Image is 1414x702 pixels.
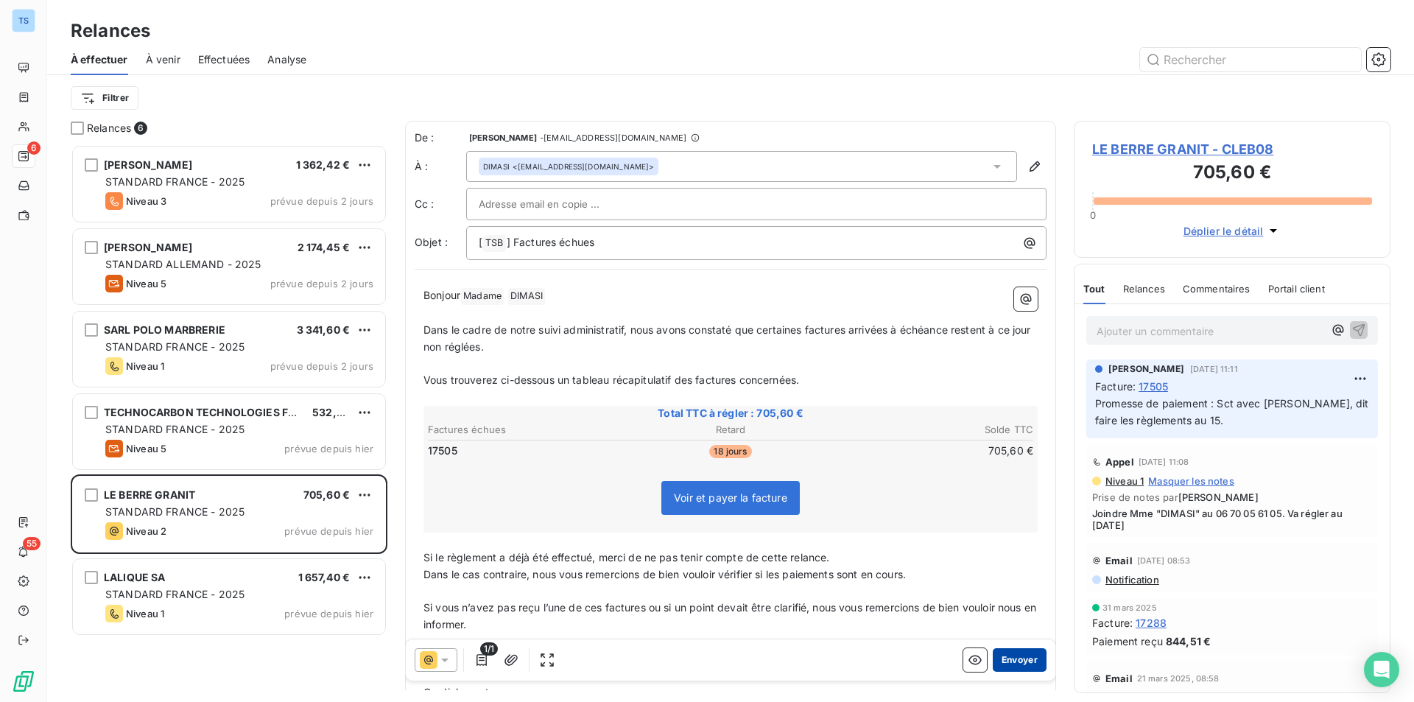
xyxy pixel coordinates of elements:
span: Niveau 1 [1104,475,1144,487]
span: Déplier le détail [1183,223,1264,239]
span: Paiement reçu [1092,633,1163,649]
span: STANDARD FRANCE - 2025 [105,588,245,600]
span: 1 362,42 € [296,158,351,171]
td: 705,60 € [833,443,1034,459]
span: Relances [1123,283,1165,295]
span: Niveau 1 [126,360,164,372]
span: Dans le cadre de notre suivi administratif, nous avons constaté que certaines factures arrivées à... [423,323,1034,353]
span: Joindre Mme "DIMASI" au 06 70 05 61 05. Va régler au [DATE] [1092,508,1372,531]
th: Solde TTC [833,422,1034,438]
span: [DATE] 11:08 [1139,457,1189,466]
span: 17505 [428,443,457,458]
span: Email [1105,555,1133,566]
span: 1/1 [480,642,498,656]
span: Facture : [1095,379,1136,394]
th: Retard [630,422,831,438]
span: 705,60 € [303,488,350,501]
span: Madame [461,288,504,305]
span: prévue depuis hier [284,525,373,537]
span: À venir [146,52,180,67]
h3: Relances [71,18,150,44]
span: Si vous n’avez pas reçu l’une de ces factures ou si un point devait être clarifié, nous vous reme... [423,601,1039,631]
span: Relances [87,121,131,136]
span: Niveau 5 [126,278,166,289]
span: 844,51 € [1166,633,1211,649]
span: TECHNOCARBON TECHNOLOGIES FRANCE SAS [104,406,348,418]
span: 2 174,45 € [298,241,351,253]
span: Analyse [267,52,306,67]
span: - [EMAIL_ADDRESS][DOMAIN_NAME] [540,133,686,142]
span: 6 [27,141,41,155]
button: Filtrer [71,86,138,110]
span: Facture : [1092,615,1133,631]
span: Effectuées [198,52,250,67]
span: STANDARD FRANCE - 2025 [105,175,245,188]
span: TSB [483,235,505,252]
span: Portail client [1268,283,1325,295]
div: <[EMAIL_ADDRESS][DOMAIN_NAME]> [483,161,654,172]
button: Déplier le détail [1179,222,1286,239]
span: prévue depuis hier [284,608,373,619]
label: Cc : [415,197,466,211]
span: À effectuer [71,52,128,67]
span: Cordialement. [423,686,492,698]
span: [PERSON_NAME] [1108,362,1184,376]
span: Masquer les notes [1148,475,1234,487]
span: 21 mars 2025, 08:58 [1137,674,1220,683]
div: Open Intercom Messenger [1364,652,1399,687]
label: À : [415,159,466,174]
span: [PERSON_NAME] [469,133,537,142]
span: 17505 [1139,379,1168,394]
span: LE BERRE GRANIT - CLEB08 [1092,139,1372,159]
span: Voir et payer la facture [674,491,787,504]
span: DIMASI [508,288,545,305]
span: 3 341,60 € [297,323,351,336]
span: DIMASI [483,161,510,172]
span: STANDARD FRANCE - 2025 [105,423,245,435]
span: STANDARD FRANCE - 2025 [105,340,245,353]
span: ] Factures échues [507,236,595,248]
span: Dans le cas contraire, nous vous remercions de bien vouloir vérifier si les paiements sont en cours. [423,568,906,580]
img: Logo LeanPay [12,670,35,693]
button: Envoyer [993,648,1047,672]
span: Tout [1083,283,1105,295]
span: 55 [23,537,41,550]
span: Vous trouverez ci-dessous un tableau récapitulatif des factures concernées. [423,373,799,386]
span: [PERSON_NAME] [104,158,192,171]
span: Email [1105,673,1133,684]
span: Prise de notes par [1092,491,1372,503]
span: Niveau 2 [126,525,166,537]
span: Niveau 5 [126,443,166,454]
span: 0 [1090,209,1096,221]
span: STANDARD ALLEMAND - 2025 [105,258,261,270]
span: 18 jours [709,445,751,458]
span: STANDARD FRANCE - 2025 [105,505,245,518]
span: Bonjour [423,289,460,301]
span: Niveau 1 [126,608,164,619]
span: 1 657,40 € [298,571,351,583]
span: [PERSON_NAME] [104,241,192,253]
span: 17288 [1136,615,1167,631]
span: [ [479,236,482,248]
span: Niveau 3 [126,195,166,207]
span: [DATE] 08:53 [1137,556,1191,565]
span: Appel [1105,456,1134,468]
span: [PERSON_NAME] [1178,491,1259,503]
span: 31 mars 2025 [1102,603,1157,612]
span: LALIQUE SA [104,571,166,583]
span: De : [415,130,466,145]
h3: 705,60 € [1092,159,1372,189]
input: Rechercher [1140,48,1361,71]
input: Adresse email en copie ... [479,193,637,215]
th: Factures échues [427,422,628,438]
div: grid [71,144,387,702]
span: Promesse de paiement : Sct avec [PERSON_NAME], dit faire les règlements au 15. [1095,397,1372,427]
div: TS [12,9,35,32]
span: Si le règlement a déjà été effectué, merci de ne pas tenir compte de cette relance. [423,551,829,564]
span: Total TTC à régler : 705,60 € [426,406,1035,421]
span: Objet : [415,236,448,248]
span: prévue depuis 2 jours [270,278,373,289]
span: Notification [1104,574,1159,586]
span: 532,37 € [312,406,359,418]
span: prévue depuis hier [284,443,373,454]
